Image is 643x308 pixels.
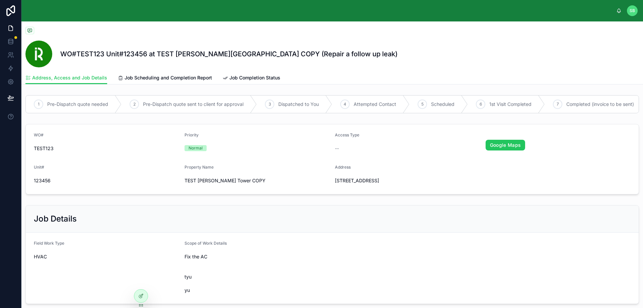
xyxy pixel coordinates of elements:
span: 3 [269,102,271,107]
span: Job Completion Status [229,74,280,81]
span: Unit# [34,165,44,170]
span: Scheduled [431,101,454,108]
span: Property Name [185,165,214,170]
span: Priority [185,132,199,137]
span: Address [335,165,351,170]
h2: Job Details [34,213,77,224]
h1: WO#TEST123 Unit#123456 at TEST [PERSON_NAME][GEOGRAPHIC_DATA] COPY (Repair a follow up leak) [60,49,398,59]
a: Job Completion Status [223,72,280,85]
span: 1st Visit Completed [489,101,531,108]
span: Fix the AC tyu yu [185,253,480,294]
span: 2 [133,102,136,107]
span: TEST123 [34,145,179,152]
a: Address, Access and Job Details [25,72,107,84]
span: Scope of Work Details [185,241,227,246]
span: 6 [480,102,482,107]
span: -- [335,145,339,152]
span: Dispatched to You [278,101,319,108]
a: Google Maps [486,140,525,150]
span: Address, Access and Job Details [32,74,107,81]
span: 7 [557,102,559,107]
span: Completed (invoice to be sent) [566,101,634,108]
span: Job Scheduling and Completion Report [125,74,212,81]
span: 5 [421,102,424,107]
div: Normal [189,145,203,151]
span: 4 [344,102,346,107]
span: Pre-Dispatch quote needed [47,101,108,108]
span: 1 [38,102,40,107]
div: scrollable content [32,9,616,12]
span: SB [630,8,635,13]
span: HVAC [34,253,47,260]
span: Field Work Type [34,241,64,246]
a: Job Scheduling and Completion Report [118,72,212,85]
span: 123456 [34,177,179,184]
span: Access Type [335,132,359,137]
span: Attempted Contact [354,101,396,108]
span: [STREET_ADDRESS] [335,177,631,184]
span: Pre-Dispatch quote sent to client for approval [143,101,243,108]
span: TEST [PERSON_NAME] Tower COPY [185,177,330,184]
span: WO# [34,132,44,137]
